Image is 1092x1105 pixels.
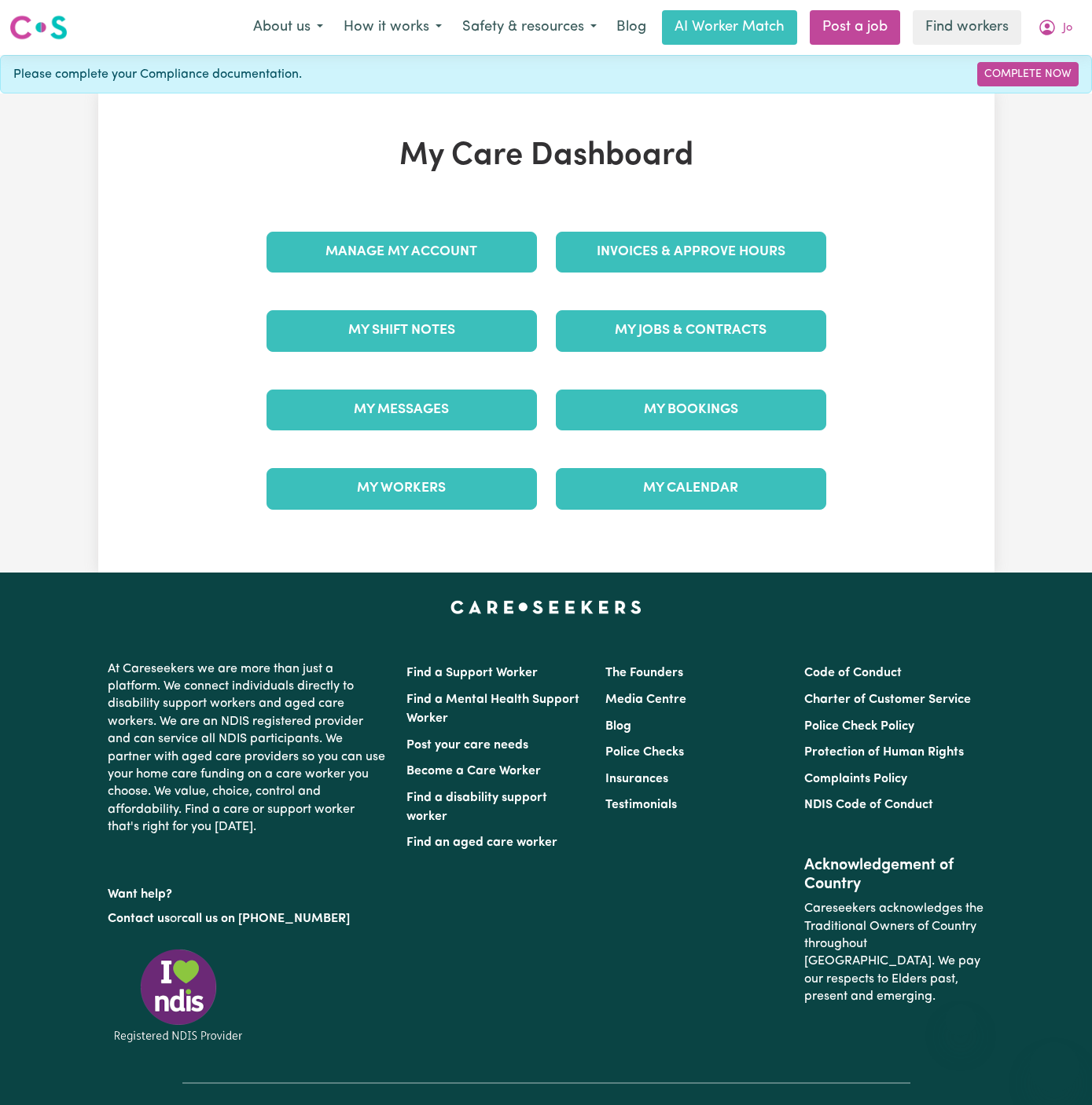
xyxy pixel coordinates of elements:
a: Complete Now [977,62,1079,86]
a: Become a Care Worker [406,765,541,778]
p: Want help? [108,880,388,903]
a: Find a Support Worker [406,667,538,679]
a: Media Centre [605,693,686,706]
button: My Account [1028,11,1083,44]
a: Insurances [605,773,668,785]
a: Testimonials [605,799,677,811]
a: Protection of Human Rights [804,746,964,759]
a: Code of Conduct [804,667,902,679]
a: Charter of Customer Service [804,693,971,706]
a: Blog [605,720,631,733]
a: Police Checks [605,746,684,759]
a: Find workers [913,10,1021,45]
a: Blog [607,10,656,45]
a: Post a job [810,10,900,45]
button: Safety & resources [452,11,607,44]
a: Police Check Policy [804,720,914,733]
span: Please complete your Compliance documentation. [13,65,302,84]
a: Post your care needs [406,739,528,752]
h2: Acknowledgement of Country [804,856,984,894]
p: At Careseekers we are more than just a platform. We connect individuals directly to disability su... [108,654,388,843]
a: My Jobs & Contracts [556,310,826,351]
iframe: Button to launch messaging window [1029,1042,1079,1092]
a: My Bookings [556,390,826,430]
button: About us [243,11,333,44]
a: Find a Mental Health Support Worker [406,693,579,725]
a: AI Worker Match [662,10,797,45]
a: Complaints Policy [804,773,907,785]
a: NDIS Code of Conduct [804,799,933,811]
img: Careseekers logo [9,13,68,42]
a: Find a disability support worker [406,792,547,823]
a: call us on [PHONE_NUMBER] [182,913,350,925]
a: The Founders [605,667,683,679]
a: Invoices & Approve Hours [556,232,826,273]
a: My Messages [267,390,537,430]
h1: My Care Dashboard [257,137,836,175]
a: Careseekers logo [9,9,68,46]
a: Find an aged care worker [406,836,557,849]
a: Manage My Account [267,232,537,273]
a: Careseekers home page [450,601,642,613]
p: Careseekers acknowledges the Traditional Owners of Country throughout [GEOGRAPHIC_DATA]. We pay o... [804,894,984,1012]
img: Registered NDIS provider [108,946,249,1045]
span: Jo [1063,20,1072,37]
p: or [108,904,388,934]
a: My Workers [267,468,537,509]
button: How it works [333,11,452,44]
iframe: Close message [945,1004,976,1036]
a: My Calendar [556,468,826,509]
a: My Shift Notes [267,310,537,351]
a: Contact us [108,913,170,925]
